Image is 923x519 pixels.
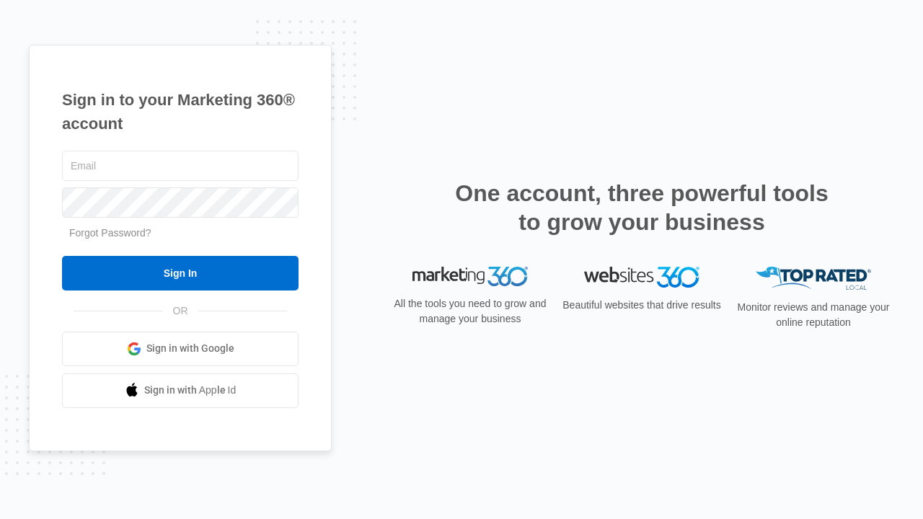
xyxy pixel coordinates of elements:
[144,383,237,398] span: Sign in with Apple Id
[62,88,299,136] h1: Sign in to your Marketing 360® account
[733,300,894,330] p: Monitor reviews and manage your online reputation
[389,296,551,327] p: All the tools you need to grow and manage your business
[69,227,151,239] a: Forgot Password?
[62,332,299,366] a: Sign in with Google
[412,267,528,287] img: Marketing 360
[62,373,299,408] a: Sign in with Apple Id
[584,267,699,288] img: Websites 360
[756,267,871,290] img: Top Rated Local
[163,303,198,319] span: OR
[146,341,234,356] span: Sign in with Google
[561,298,723,313] p: Beautiful websites that drive results
[451,179,833,236] h2: One account, three powerful tools to grow your business
[62,151,299,181] input: Email
[62,256,299,290] input: Sign In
